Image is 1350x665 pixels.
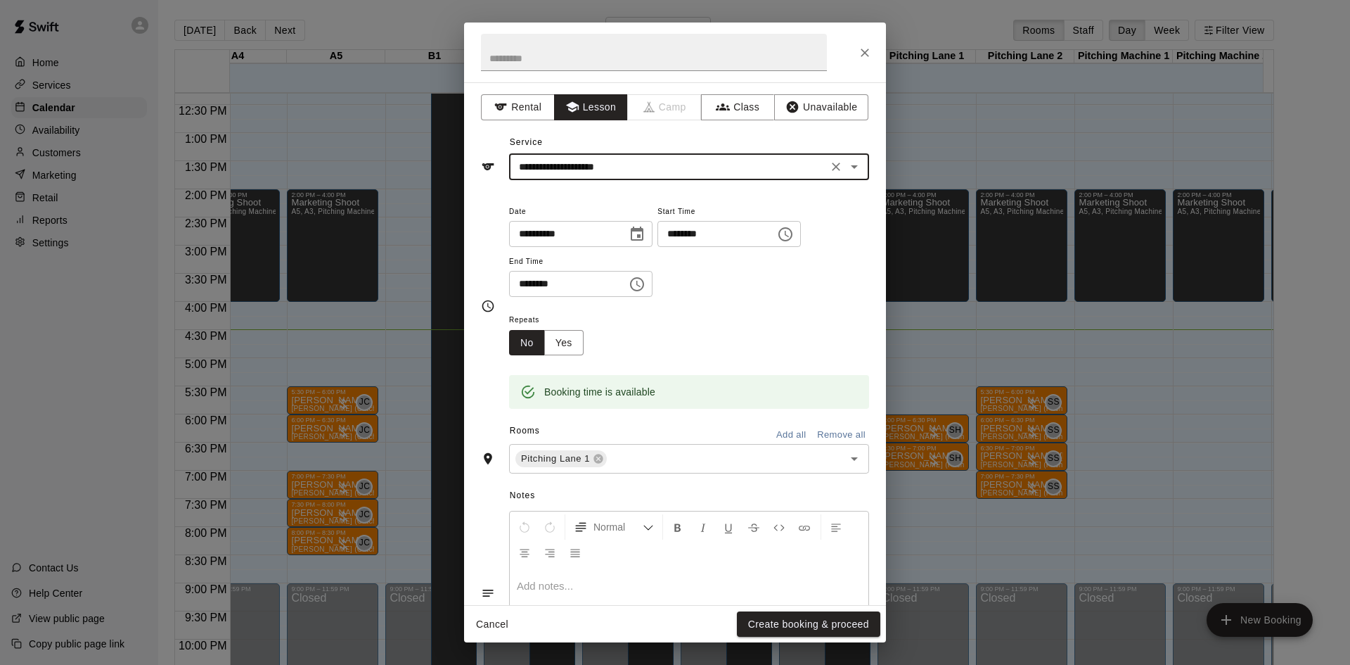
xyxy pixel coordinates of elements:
button: Undo [513,514,536,540]
span: Normal [593,520,643,534]
button: Open [844,449,864,469]
span: Pitching Lane 1 [515,452,596,466]
button: Lesson [554,94,628,120]
button: Insert Link [792,514,816,540]
svg: Timing [481,299,495,313]
span: Repeats [509,311,595,330]
button: Unavailable [774,94,868,120]
button: Cancel [470,612,515,638]
span: End Time [509,253,652,272]
button: Left Align [824,514,848,540]
svg: Notes [481,586,495,600]
svg: Service [481,160,495,174]
button: Formatting Options [568,514,660,540]
span: Rooms [510,426,540,436]
button: Right Align [538,540,562,565]
button: Choose time, selected time is 7:00 PM [771,220,799,248]
button: Remove all [814,424,869,446]
button: Redo [538,514,562,540]
button: Rental [481,94,555,120]
button: Choose time, selected time is 7:30 PM [623,270,651,298]
button: Format Bold [666,514,690,540]
button: Create booking & proceed [737,612,880,638]
span: Notes [510,485,869,507]
div: outlined button group [509,330,584,356]
button: Clear [826,157,846,177]
button: No [509,330,545,356]
button: Insert Code [767,514,791,540]
button: Choose date, selected date is Aug 19, 2025 [623,220,651,248]
button: Yes [544,330,584,356]
svg: Rooms [481,452,495,466]
button: Close [852,40,877,65]
button: Center Align [513,540,536,565]
button: Format Italics [691,514,715,540]
button: Format Strikethrough [742,514,766,540]
span: Camps can only be created in the Services page [628,94,702,120]
button: Class [701,94,775,120]
button: Open [844,157,864,177]
button: Format Underline [716,514,740,540]
span: Date [509,203,652,222]
button: Add all [769,424,814,446]
span: Start Time [657,203,801,222]
button: Justify Align [563,540,587,565]
span: Service [510,137,543,147]
div: Pitching Lane 1 [515,450,607,467]
div: Booking time is available [544,379,655,405]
